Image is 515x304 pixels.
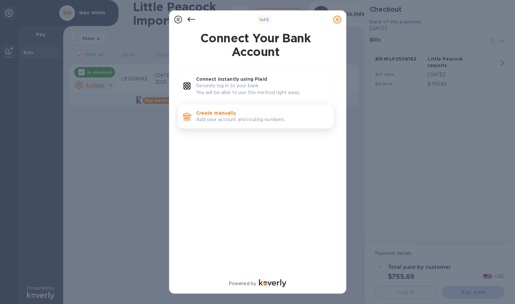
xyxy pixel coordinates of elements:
p: Powered by [229,280,256,287]
img: Logo [259,279,286,287]
p: Add your account and routing numbers. [196,116,328,123]
span: 1 [259,17,261,22]
b: of 3 [259,17,269,22]
h1: Connect Your Bank Account [175,31,336,59]
p: Create manually [196,110,328,116]
p: Connect instantly using Plaid [196,76,328,82]
p: Securely log in to your bank. You will be able to use this method right away. [196,82,328,96]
